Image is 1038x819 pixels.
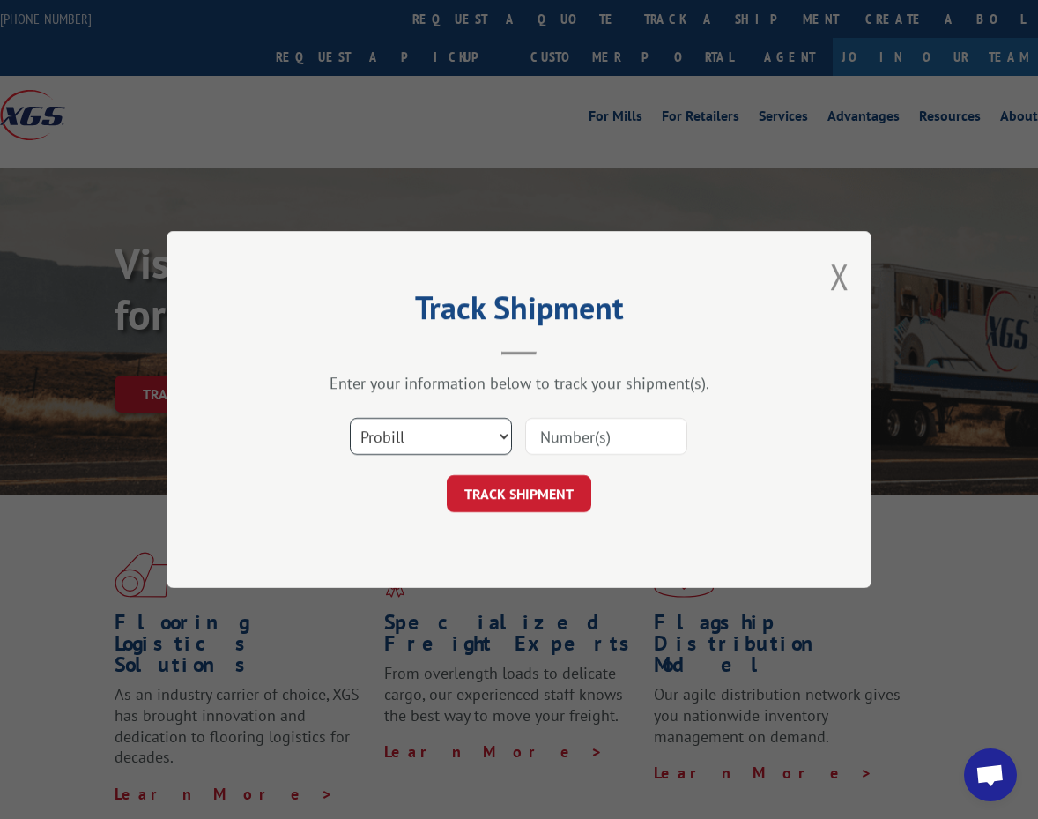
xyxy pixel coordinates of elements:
[255,295,783,329] h2: Track Shipment
[447,475,591,512] button: TRACK SHIPMENT
[830,253,849,300] button: Close modal
[964,748,1017,801] div: Open chat
[255,373,783,393] div: Enter your information below to track your shipment(s).
[525,418,687,455] input: Number(s)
